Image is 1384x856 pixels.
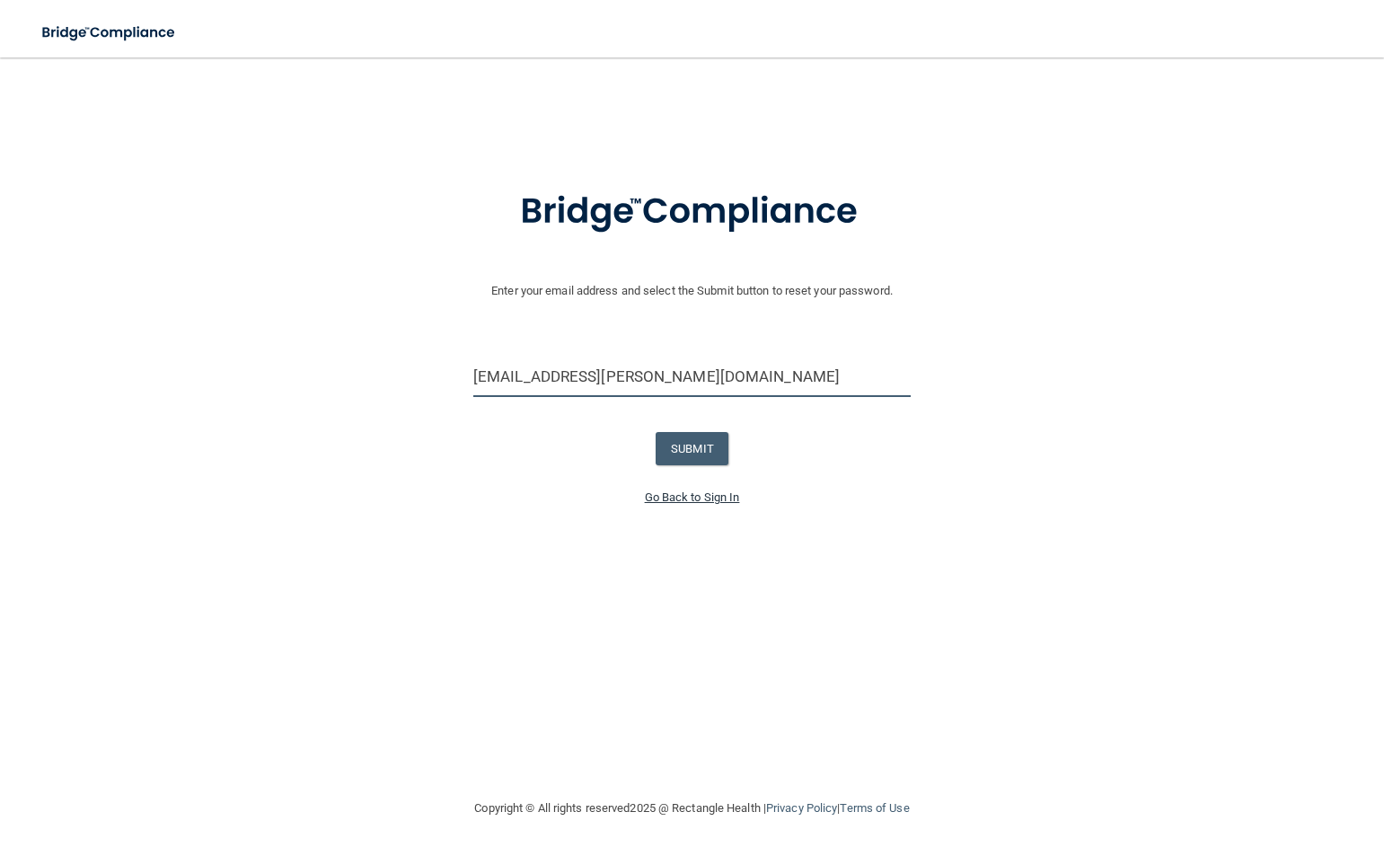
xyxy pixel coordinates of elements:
a: Privacy Policy [766,801,837,815]
iframe: Drift Widget Chat Controller [1073,728,1362,800]
input: Email [473,357,911,397]
img: bridge_compliance_login_screen.278c3ca4.svg [27,14,192,51]
div: Copyright © All rights reserved 2025 @ Rectangle Health | | [365,780,1020,837]
a: Go Back to Sign In [645,490,740,504]
button: SUBMIT [656,432,728,465]
img: bridge_compliance_login_screen.278c3ca4.svg [483,165,902,259]
a: Terms of Use [840,801,909,815]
